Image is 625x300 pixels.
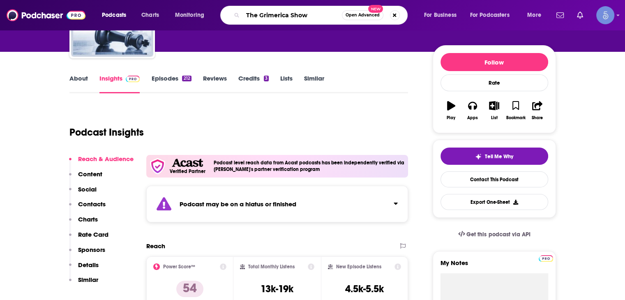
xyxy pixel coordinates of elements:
[440,171,548,187] a: Contact This Podcast
[69,74,88,93] a: About
[466,231,530,238] span: Get this podcast via API
[238,74,269,93] a: Credits3
[462,96,483,125] button: Apps
[440,194,548,210] button: Export One-Sheet
[69,185,97,201] button: Social
[214,160,405,172] h4: Podcast level reach data from Acast podcasts has been independently verified via [PERSON_NAME]'s ...
[169,9,215,22] button: open menu
[596,6,614,24] button: Show profile menu
[447,115,455,120] div: Play
[243,9,342,22] input: Search podcasts, credits, & more...
[596,6,614,24] span: Logged in as Spiral5-G1
[78,170,102,178] p: Content
[470,9,510,21] span: For Podcasters
[69,261,99,276] button: Details
[440,53,548,71] button: Follow
[96,9,137,22] button: open menu
[78,246,105,254] p: Sponsors
[126,76,140,82] img: Podchaser Pro
[69,200,106,215] button: Contacts
[99,74,140,93] a: InsightsPodchaser Pro
[440,74,548,91] div: Rate
[69,276,98,291] button: Similar
[248,264,295,270] h2: Total Monthly Listens
[440,259,548,273] label: My Notes
[280,74,293,93] a: Lists
[151,74,191,93] a: Episodes212
[526,96,548,125] button: Share
[78,155,134,163] p: Reach & Audience
[261,283,293,295] h3: 13k-19k
[176,281,203,297] p: 54
[342,10,383,20] button: Open AdvancedNew
[7,7,85,23] img: Podchaser - Follow, Share and Rate Podcasts
[483,96,505,125] button: List
[418,9,467,22] button: open menu
[141,9,159,21] span: Charts
[539,254,553,262] a: Pro website
[506,115,525,120] div: Bookmark
[452,224,537,245] a: Get this podcast via API
[304,74,324,93] a: Similar
[78,200,106,208] p: Contacts
[69,215,98,231] button: Charts
[175,9,204,21] span: Monitoring
[163,264,195,270] h2: Power Score™
[264,76,269,81] div: 3
[475,153,482,160] img: tell me why sparkle
[69,170,102,185] button: Content
[180,200,296,208] strong: Podcast may be on a hiatus or finished
[539,255,553,262] img: Podchaser Pro
[465,9,521,22] button: open menu
[336,264,381,270] h2: New Episode Listens
[346,13,380,17] span: Open Advanced
[136,9,164,22] a: Charts
[505,96,526,125] button: Bookmark
[553,8,567,22] a: Show notifications dropdown
[203,74,227,93] a: Reviews
[368,5,383,13] span: New
[78,215,98,223] p: Charts
[146,186,408,222] section: Click to expand status details
[78,185,97,193] p: Social
[69,246,105,261] button: Sponsors
[491,115,498,120] div: List
[150,158,166,174] img: verfied icon
[485,153,513,160] span: Tell Me Why
[182,76,191,81] div: 212
[69,231,108,246] button: Rate Card
[424,9,457,21] span: For Business
[345,283,384,295] h3: 4.5k-5.5k
[170,169,205,174] h5: Verified Partner
[102,9,126,21] span: Podcasts
[440,96,462,125] button: Play
[78,276,98,284] p: Similar
[596,6,614,24] img: User Profile
[532,115,543,120] div: Share
[146,242,165,250] h2: Reach
[78,261,99,269] p: Details
[228,6,415,25] div: Search podcasts, credits, & more...
[172,159,203,167] img: Acast
[440,148,548,165] button: tell me why sparkleTell Me Why
[69,126,144,138] h1: Podcast Insights
[69,155,134,170] button: Reach & Audience
[467,115,478,120] div: Apps
[574,8,586,22] a: Show notifications dropdown
[527,9,541,21] span: More
[521,9,551,22] button: open menu
[78,231,108,238] p: Rate Card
